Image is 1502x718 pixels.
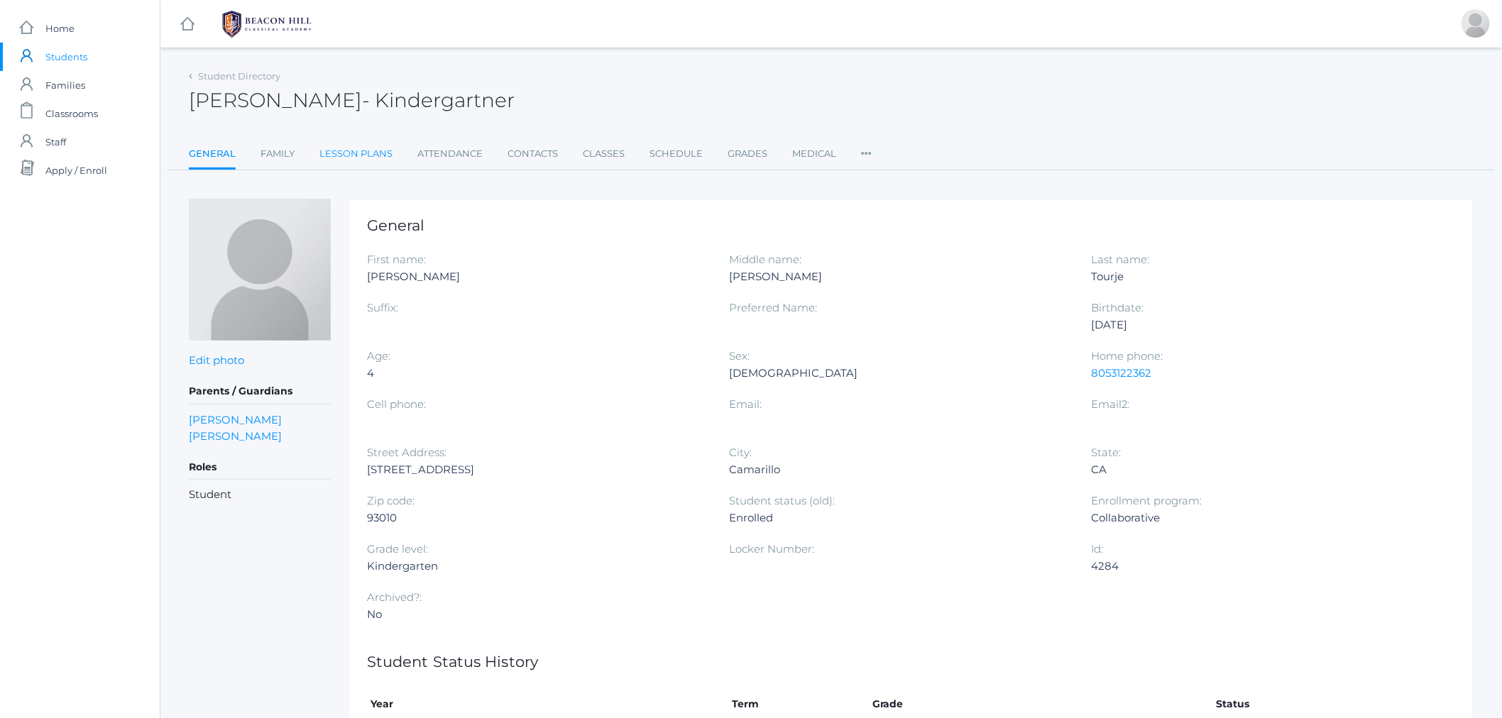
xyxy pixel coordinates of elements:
div: [DATE] [1092,316,1432,333]
div: Camarillo [729,461,1070,478]
div: Caitlin Tourje [1462,9,1490,38]
label: Home phone: [1092,349,1163,363]
a: Attendance [417,140,483,168]
label: State: [1092,446,1122,459]
label: First name: [367,253,426,266]
div: Tourje [1092,268,1432,285]
label: Street Address: [367,446,446,459]
label: Preferred Name: [729,301,817,314]
div: [PERSON_NAME] [729,268,1070,285]
label: Zip code: [367,494,415,507]
label: Sex: [729,349,750,363]
h2: [PERSON_NAME] [189,89,515,111]
span: Apply / Enroll [45,156,107,184]
span: Home [45,14,75,43]
div: Kindergarten [367,558,708,575]
label: Student status (old): [729,494,835,507]
li: Student [189,487,331,503]
h1: Student Status History [367,653,1455,670]
label: Age: [367,349,390,363]
a: General [189,140,236,170]
label: Id: [1092,542,1104,556]
span: Staff [45,128,66,156]
div: CA [1092,461,1432,478]
div: No [367,606,708,623]
a: Classes [583,140,625,168]
h5: Roles [189,455,331,480]
a: Student Directory [198,70,280,82]
img: Maxwell Tourje [189,199,331,341]
label: Archived?: [367,590,422,604]
label: Grade level: [367,542,428,556]
div: 4284 [1092,558,1432,575]
a: Lesson Plans [319,140,393,168]
a: 8053122362 [1092,366,1152,380]
span: - Kindergartner [362,88,515,112]
div: Collaborative [1092,509,1432,526]
a: Schedule [649,140,703,168]
a: Medical [792,140,836,168]
label: Cell phone: [367,397,426,411]
span: Students [45,43,87,71]
a: Edit photo [189,353,244,367]
span: Classrooms [45,99,98,128]
a: Grades [728,140,767,168]
div: 93010 [367,509,708,526]
h1: General [367,217,1455,233]
div: [DEMOGRAPHIC_DATA] [729,365,1070,382]
a: Contacts [508,140,558,168]
label: Middle name: [729,253,801,266]
label: Birthdate: [1092,301,1144,314]
label: Enrollment program: [1092,494,1202,507]
label: Locker Number: [729,542,814,556]
img: BHCALogos-05-308ed15e86a5a0abce9b8dd61676a3503ac9727e845dece92d48e8588c001991.png [214,6,320,42]
a: [PERSON_NAME] [189,428,282,444]
a: [PERSON_NAME] [189,412,282,428]
label: Email2: [1092,397,1130,411]
div: [STREET_ADDRESS] [367,461,708,478]
label: Last name: [1092,253,1150,266]
h5: Parents / Guardians [189,380,331,404]
div: Enrolled [729,509,1070,526]
div: 4 [367,365,708,382]
a: Family [261,140,295,168]
label: Email: [729,397,762,411]
label: City: [729,446,752,459]
span: Families [45,71,85,99]
label: Suffix: [367,301,398,314]
div: [PERSON_NAME] [367,268,708,285]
